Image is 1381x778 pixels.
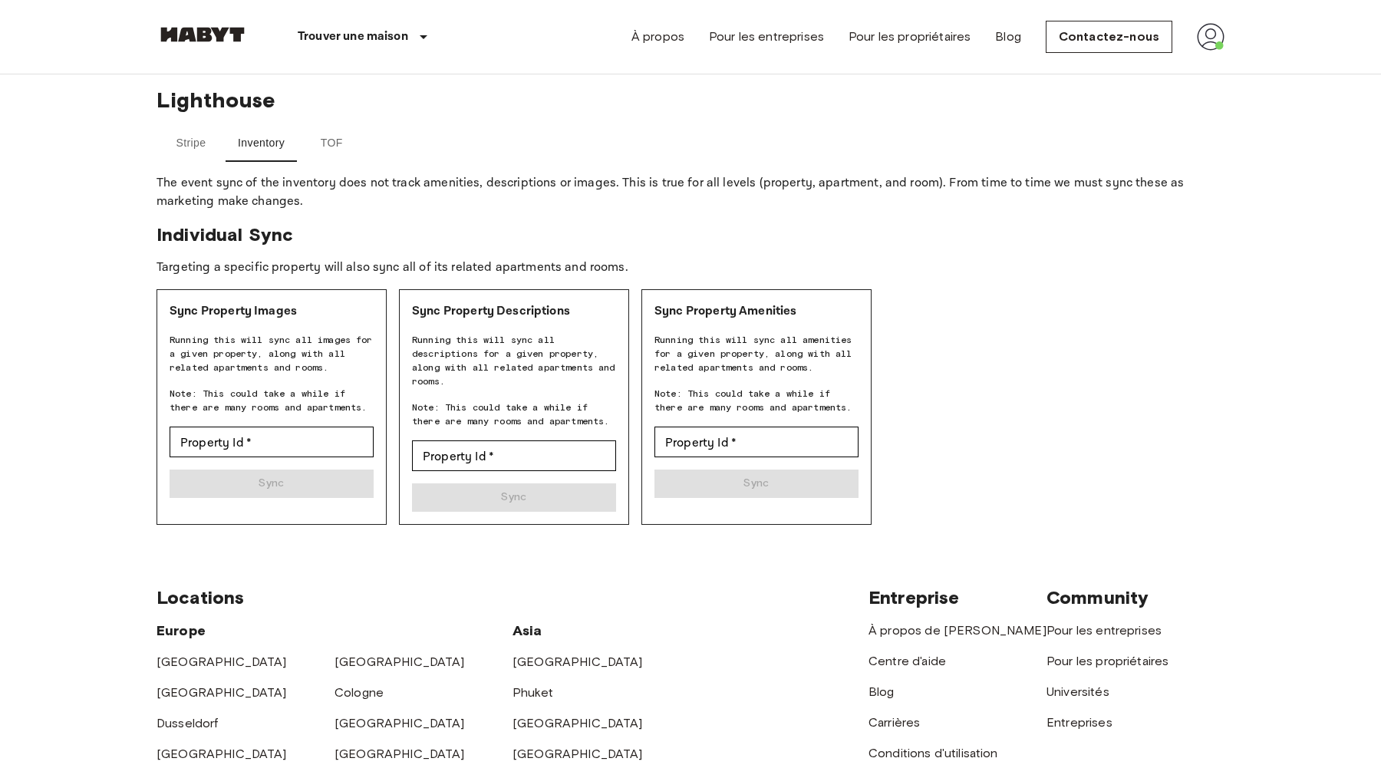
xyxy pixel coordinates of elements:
a: [GEOGRAPHIC_DATA] [157,654,287,669]
a: [GEOGRAPHIC_DATA] [335,716,465,730]
p: Sync Property Descriptions [412,302,616,321]
img: avatar [1197,23,1224,51]
a: [GEOGRAPHIC_DATA] [513,747,643,761]
span: Community [1046,586,1149,608]
a: Pour les propriétaires [849,28,971,46]
a: [GEOGRAPHIC_DATA] [157,685,287,700]
a: Carrières [868,715,920,730]
span: Running this will sync all descriptions for a given property, along with all related apartments a... [412,333,616,388]
p: The event sync of the inventory does not track amenities, descriptions or images. This is true fo... [157,174,1224,211]
p: Sync Property Images [170,302,374,321]
span: Locations [157,586,244,608]
button: Stripe [157,125,226,162]
a: À propos [631,28,684,46]
span: Running this will sync all amenities for a given property, along with all related apartments and ... [654,333,859,374]
a: Blog [995,28,1021,46]
span: Europe [157,622,206,639]
p: Targeting a specific property will also sync all of its related apartments and rooms. [157,259,1224,277]
a: Universités [1046,684,1109,699]
span: Entreprise [868,586,960,608]
a: Entreprises [1046,715,1112,730]
a: Pour les entreprises [1046,623,1162,638]
span: Note: This could take a while if there are many rooms and apartments. [654,387,859,414]
a: À propos de [PERSON_NAME] [868,623,1046,638]
a: Dusseldorf [157,716,219,730]
a: Contactez-nous [1046,21,1172,53]
button: TOF [297,125,366,162]
span: Note: This could take a while if there are many rooms and apartments. [412,401,616,428]
a: [GEOGRAPHIC_DATA] [513,716,643,730]
p: Trouver une maison [298,28,408,46]
a: [GEOGRAPHIC_DATA] [335,654,465,669]
span: Lighthouse [157,74,1224,113]
a: [GEOGRAPHIC_DATA] [157,747,287,761]
p: Sync Property Amenities [654,302,859,321]
a: [GEOGRAPHIC_DATA] [513,654,643,669]
div: Property Id [170,427,374,457]
button: Inventory [226,125,297,162]
a: [GEOGRAPHIC_DATA] [335,747,465,761]
a: Pour les propriétaires [1046,654,1168,668]
a: Conditions d'utilisation [868,746,998,760]
span: Note: This could take a while if there are many rooms and apartments. [170,387,374,414]
a: Cologne [335,685,384,700]
a: Phuket [513,685,553,700]
div: Property Id [654,427,859,457]
img: Habyt [157,27,249,42]
span: Running this will sync all images for a given property, along with all related apartments and rooms. [170,333,374,374]
a: Pour les entreprises [709,28,824,46]
span: Individual Sync [157,223,1224,246]
a: Centre d'aide [868,654,946,668]
span: Asia [513,622,542,639]
div: Property Id [412,440,616,471]
a: Blog [868,684,895,699]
